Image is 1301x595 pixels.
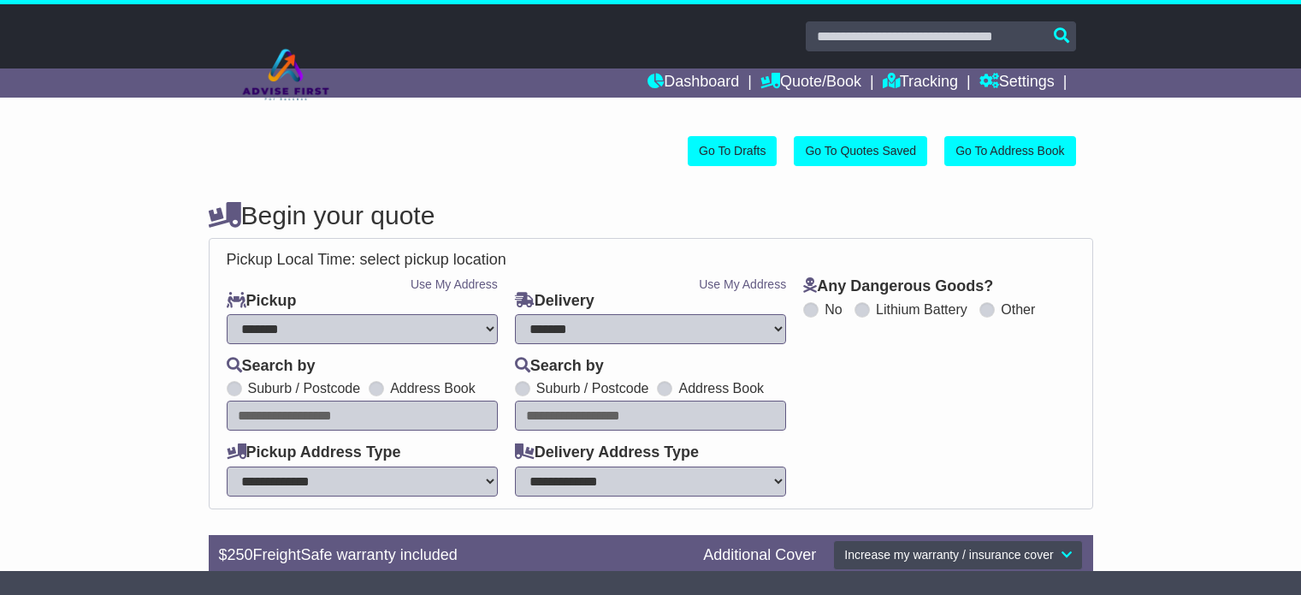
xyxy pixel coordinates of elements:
[979,68,1055,98] a: Settings
[411,277,498,291] a: Use My Address
[695,546,825,565] div: Additional Cover
[227,443,401,462] label: Pickup Address Type
[390,380,476,396] label: Address Book
[944,136,1075,166] a: Go To Address Book
[688,136,777,166] a: Go To Drafts
[360,251,506,268] span: select pickup location
[515,443,699,462] label: Delivery Address Type
[825,301,842,318] label: No
[536,380,649,396] label: Suburb / Postcode
[227,357,316,376] label: Search by
[515,357,604,376] label: Search by
[699,277,786,291] a: Use My Address
[227,292,297,311] label: Pickup
[883,68,958,98] a: Tracking
[678,380,764,396] label: Address Book
[760,68,861,98] a: Quote/Book
[648,68,739,98] a: Dashboard
[803,277,993,296] label: Any Dangerous Goods?
[218,251,1084,270] div: Pickup Local Time:
[1001,301,1035,318] label: Other
[210,546,695,565] div: $ FreightSafe warranty included
[248,380,361,396] label: Suburb / Postcode
[844,548,1053,562] span: Increase my warranty / insurance cover
[794,136,927,166] a: Go To Quotes Saved
[228,546,253,563] span: 250
[209,201,1093,229] h4: Begin your quote
[515,292,594,311] label: Delivery
[876,301,967,318] label: Lithium Battery
[833,540,1082,570] button: Increase my warranty / insurance cover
